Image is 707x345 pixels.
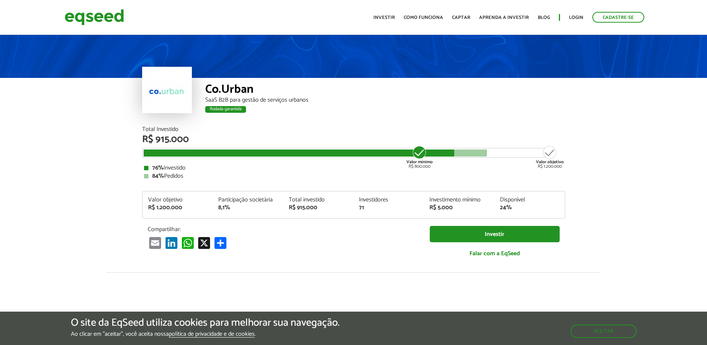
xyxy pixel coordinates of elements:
a: Como funciona [404,15,443,20]
p: Ao clicar em "aceitar", você aceita nossa . [71,331,340,338]
a: Compartilhar [213,237,228,249]
a: Investir [373,15,395,20]
a: WhatsApp [180,237,195,249]
div: Total investido [289,197,348,203]
a: Cadastre-se [592,12,644,23]
a: X [197,237,212,249]
div: Investido [144,165,563,171]
div: Investimento mínimo [429,197,489,203]
div: R$ 5.000 [429,205,489,211]
div: 71 [359,205,418,211]
div: SaaS B2B para gestão de serviços urbanos [205,97,565,103]
div: 8,1% [218,205,278,211]
a: Blog [538,15,550,20]
a: Investir [430,226,560,243]
h5: O site da EqSeed utiliza cookies para melhorar sua navegação. [71,317,340,329]
div: Investidores [359,197,418,203]
div: R$ 1.200.000 [536,145,564,169]
a: Falar com a EqSeed [430,246,560,261]
a: Captar [452,15,470,20]
div: 24% [500,205,559,211]
strong: 84% [152,171,164,181]
div: R$ 915.000 [289,205,348,211]
div: Participação societária [218,197,278,203]
strong: Valor mínimo [406,158,433,165]
div: Disponível [500,197,559,203]
strong: Valor objetivo [536,158,564,165]
button: Aceitar [570,325,636,338]
a: Login [569,15,583,20]
a: política de privacidade e de cookies [169,331,255,338]
div: R$ 800.000 [406,145,433,169]
a: Aprenda a investir [479,15,529,20]
div: Pedidos [144,173,563,179]
div: Total Investido [142,126,565,132]
div: Rodada garantida [205,106,246,113]
div: Co.Urban [205,83,565,97]
strong: 76% [152,163,164,173]
div: R$ 1.200.000 [148,205,207,211]
a: Email [148,237,163,249]
div: Valor objetivo [148,197,207,203]
p: Compartilhar: [148,226,419,233]
div: R$ 915.000 [142,135,565,144]
img: EqSeed [65,7,124,27]
a: LinkedIn [164,237,179,249]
